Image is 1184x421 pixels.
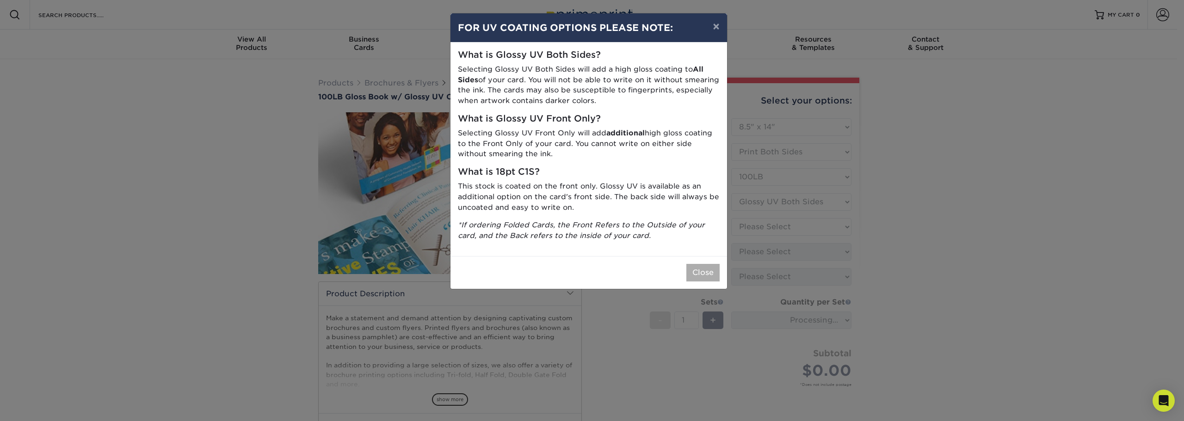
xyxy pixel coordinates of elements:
button: × [705,13,727,39]
h5: What is Glossy UV Both Sides? [458,50,720,61]
p: This stock is coated on the front only. Glossy UV is available as an additional option on the car... [458,181,720,213]
h5: What is Glossy UV Front Only? [458,114,720,124]
p: Selecting Glossy UV Front Only will add high gloss coating to the Front Only of your card. You ca... [458,128,720,159]
h5: What is 18pt C1S? [458,167,720,177]
p: Selecting Glossy UV Both Sides will add a high gloss coating to of your card. You will not be abl... [458,64,720,106]
i: *If ordering Folded Cards, the Front Refers to the Outside of your card, and the Back refers to t... [458,220,705,240]
strong: additional [606,128,645,137]
strong: All Sides [458,65,703,84]
h4: FOR UV COATING OPTIONS PLEASE NOTE: [458,21,720,35]
button: Close [686,264,720,281]
div: Open Intercom Messenger [1153,390,1175,412]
